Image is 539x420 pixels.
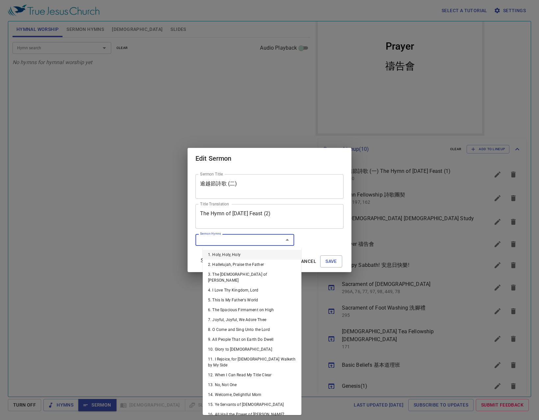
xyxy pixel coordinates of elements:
li: 13. No, Not One [203,380,301,390]
li: 15. Ye Servants of [DEMOGRAPHIC_DATA] [203,400,301,409]
textarea: 逾越節詩歌 (二) [200,180,339,193]
li: 5. This Is My Father's World [203,295,301,305]
span: Cancel [298,257,316,266]
li: 1. Holy, Holy, Holy [203,250,301,260]
textarea: The Hymn of [DATE] Feast (2) [200,210,339,223]
button: Save [320,255,342,268]
li: 7. Joyful, Joyful, We Adore Thee [203,315,301,325]
li: 12. When I Can Read My Title Clear [203,370,301,380]
li: 11. I Rejoice, for [DEMOGRAPHIC_DATA] Walketh by My Side [203,354,301,370]
button: Cancel [295,255,319,268]
li: 8. O Come and Sing Unto the Lord [203,325,301,335]
div: 禱告會 [70,50,99,63]
li: 14. Welcome, Delightful Morn [203,390,301,400]
button: Close [283,235,292,245]
div: Prayer [70,31,99,42]
span: Save [325,257,337,266]
li: 10. Glory to [DEMOGRAPHIC_DATA] [203,344,301,354]
li: 4. I Love Thy Kingdom, Lord [203,285,301,295]
li: 3. The [DEMOGRAPHIC_DATA] of [PERSON_NAME] [203,269,301,285]
li: 9. All People That on Earth Do Dwell [203,335,301,344]
span: Subtitle [201,257,219,265]
li: 6. The Spacious Firmament on High [203,305,301,315]
h2: Edit Sermon [195,153,344,164]
li: 2. Hallelujah, Praise the Father [203,260,301,269]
